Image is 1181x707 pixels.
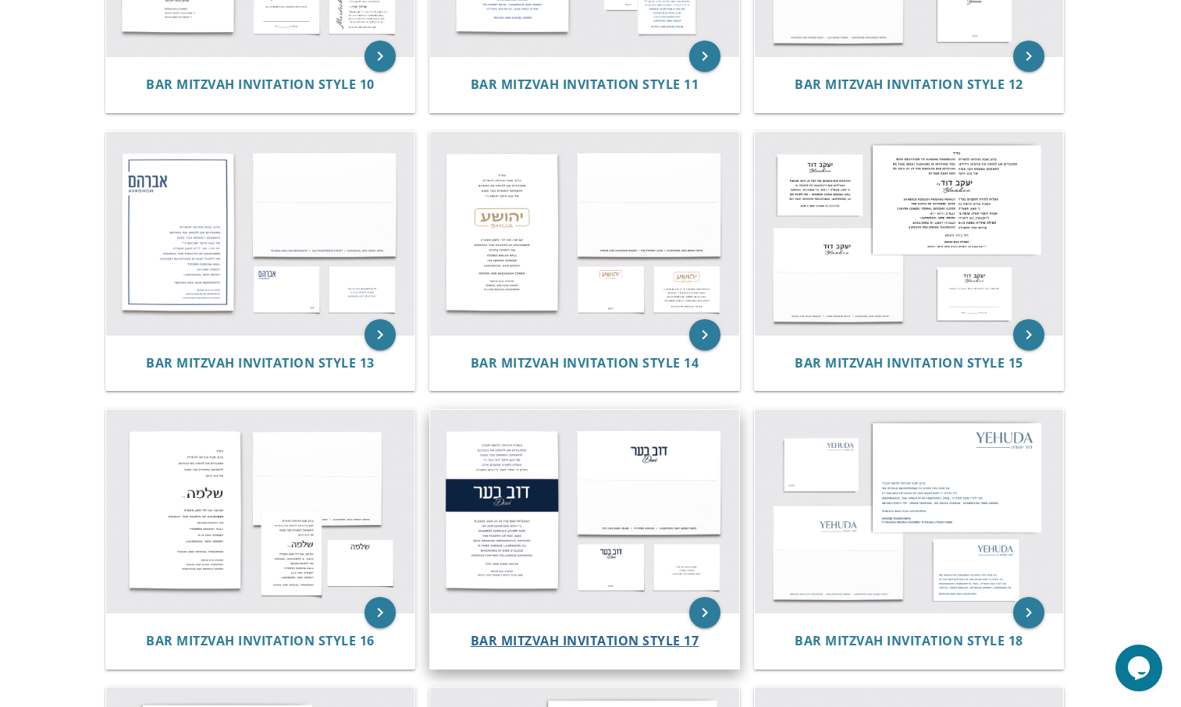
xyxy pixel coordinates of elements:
a: Bar Mitzvah Invitation Style 11 [471,77,699,92]
span: Bar Mitzvah Invitation Style 18 [795,632,1023,649]
a: keyboard_arrow_right [1013,319,1044,350]
span: Bar Mitzvah Invitation Style 10 [146,76,375,93]
img: Bar Mitzvah Invitation Style 15 [755,132,1064,335]
span: Bar Mitzvah Invitation Style 16 [146,632,375,649]
a: keyboard_arrow_right [689,597,720,628]
span: Bar Mitzvah Invitation Style 15 [795,354,1023,371]
a: Bar Mitzvah Invitation Style 10 [146,77,375,92]
iframe: chat widget [1115,645,1165,691]
span: Bar Mitzvah Invitation Style 13 [146,354,375,371]
a: Bar Mitzvah Invitation Style 17 [471,634,699,648]
a: keyboard_arrow_right [365,41,396,72]
a: Bar Mitzvah Invitation Style 14 [471,356,699,371]
a: keyboard_arrow_right [365,597,396,628]
a: Bar Mitzvah Invitation Style 12 [795,77,1023,92]
img: Bar Mitzvah Invitation Style 18 [755,410,1064,613]
a: keyboard_arrow_right [1013,597,1044,628]
span: Bar Mitzvah Invitation Style 12 [795,76,1023,93]
a: keyboard_arrow_right [365,319,396,350]
a: keyboard_arrow_right [689,319,720,350]
a: Bar Mitzvah Invitation Style 15 [795,356,1023,371]
img: Bar Mitzvah Invitation Style 14 [430,132,739,335]
a: keyboard_arrow_right [1013,41,1044,72]
a: Bar Mitzvah Invitation Style 13 [146,356,375,371]
a: Bar Mitzvah Invitation Style 16 [146,634,375,648]
img: Bar Mitzvah Invitation Style 16 [106,410,415,613]
a: keyboard_arrow_right [689,41,720,72]
a: Bar Mitzvah Invitation Style 18 [795,634,1023,648]
img: Bar Mitzvah Invitation Style 13 [106,132,415,335]
span: Bar Mitzvah Invitation Style 17 [471,632,699,649]
img: Bar Mitzvah Invitation Style 17 [430,410,739,613]
span: Bar Mitzvah Invitation Style 14 [471,354,699,371]
span: Bar Mitzvah Invitation Style 11 [471,76,699,93]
